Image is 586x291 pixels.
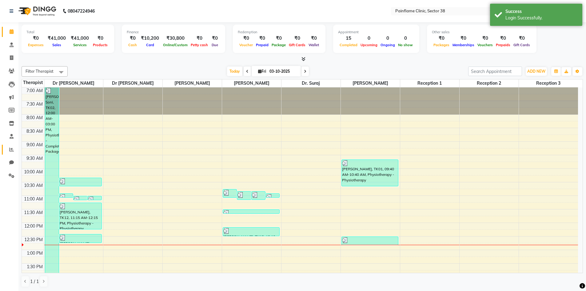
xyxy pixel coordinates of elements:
[223,189,237,197] div: [PERSON_NAME], TK05, 10:45 AM-11:05 AM, General [MEDICAL_DATA] alignment,X-rays
[237,192,251,200] div: [PERSON_NAME], TK08, 10:50 AM-11:10 AM, General [MEDICAL_DATA] alignment,X-rays
[23,223,44,229] div: 12:00 PM
[338,30,414,35] div: Appointment
[476,35,494,42] div: ₹0
[189,43,209,47] span: Petty cash
[189,35,209,42] div: ₹0
[68,35,91,42] div: ₹41,000
[281,79,341,87] span: Dr. Suraj
[359,43,379,47] span: Upcoming
[238,30,321,35] div: Redemption
[341,79,400,87] span: [PERSON_NAME]
[22,79,44,86] div: Therapist
[223,210,279,213] div: [PERSON_NAME], TK11, 11:30 AM-11:40 AM, X-rays
[222,79,281,87] span: [PERSON_NAME]
[460,79,519,87] span: Reception 2
[59,178,102,186] div: [PERSON_NAME], TK03, 10:20 AM-10:40 AM, General [MEDICAL_DATA] alignment,X-rays
[44,79,103,87] span: Dr [PERSON_NAME]
[26,35,45,42] div: ₹0
[210,43,220,47] span: Due
[494,35,512,42] div: ₹0
[25,101,44,107] div: 7:30 AM
[451,35,476,42] div: ₹0
[252,192,265,200] div: [PERSON_NAME], TK09, 10:50 AM-11:10 AM, General [MEDICAL_DATA] alignment,X-rays
[161,43,189,47] span: Online/Custom
[270,43,287,47] span: Package
[468,67,522,76] input: Search Appointment
[23,169,44,175] div: 10:00 AM
[127,30,220,35] div: Finance
[505,15,578,21] div: Login Successfully.
[307,43,321,47] span: Wallet
[23,182,44,189] div: 10:30 AM
[25,115,44,121] div: 8:00 AM
[526,67,547,76] button: ADD NEW
[26,43,45,47] span: Expenses
[505,8,578,15] div: Success
[494,43,512,47] span: Prepaids
[51,43,63,47] span: Sales
[91,43,109,47] span: Products
[30,278,39,285] span: 1 / 1
[287,35,307,42] div: ₹0
[266,194,279,197] div: [PERSON_NAME], TK06, 10:55 AM-11:05 AM, X-rays
[527,69,545,74] span: ADD NEW
[379,35,397,42] div: 0
[432,30,532,35] div: Other sales
[45,35,68,42] div: ₹41,000
[451,43,476,47] span: Memberships
[268,67,298,76] input: 2025-10-03
[59,234,102,243] div: [PERSON_NAME], TK14, 12:25 PM-12:45 PM, General [MEDICAL_DATA] alignment,X-rays
[88,196,101,200] div: [PERSON_NAME], TK07, 11:00 AM-11:10 AM, General [MEDICAL_DATA] alignment
[432,43,451,47] span: Packages
[519,79,578,87] span: Reception 3
[26,264,44,270] div: 1:30 PM
[23,236,44,243] div: 12:30 PM
[25,155,44,162] div: 9:30 AM
[161,35,189,42] div: ₹30,800
[270,35,287,42] div: ₹0
[163,79,222,87] span: [PERSON_NAME]
[342,237,398,245] div: [PERSON_NAME], TK15, 12:30 PM-12:50 PM, General [MEDICAL_DATA] alignment,X-rays
[127,35,138,42] div: ₹0
[359,35,379,42] div: 0
[257,69,268,74] span: Fri
[16,2,58,20] img: logo
[103,79,162,87] span: Dr [PERSON_NAME]
[379,43,397,47] span: Ongoing
[476,43,494,47] span: Vouchers
[25,128,44,135] div: 8:30 AM
[432,35,451,42] div: ₹0
[338,35,359,42] div: 15
[23,209,44,216] div: 11:30 AM
[26,30,109,35] div: Total
[397,43,414,47] span: No show
[23,196,44,202] div: 11:00 AM
[227,67,242,76] span: Today
[342,160,398,186] div: [PERSON_NAME], TK01, 09:40 AM-10:40 AM, Physiotherapy - Physiotherapy
[59,203,102,229] div: [PERSON_NAME], TK12, 11:15 AM-12:15 PM, Physiotherapy - Physiotherapy
[287,43,307,47] span: Gift Cards
[59,194,73,197] div: Daanveer, TK04, 10:55 AM-11:05 AM, General [MEDICAL_DATA] alignment
[138,35,161,42] div: ₹10,200
[397,35,414,42] div: 0
[25,87,44,94] div: 7:00 AM
[238,43,254,47] span: Voucher
[26,250,44,257] div: 1:00 PM
[223,228,279,236] div: [PERSON_NAME], TK13, 12:10 PM-12:30 PM, General [MEDICAL_DATA] alignment,X-rays
[68,2,95,20] b: 08047224946
[254,43,270,47] span: Prepaid
[127,43,138,47] span: Cash
[338,43,359,47] span: Completed
[512,35,532,42] div: ₹0
[254,35,270,42] div: ₹0
[512,43,532,47] span: Gift Cards
[91,35,109,42] div: ₹0
[145,43,156,47] span: Card
[25,142,44,148] div: 9:00 AM
[26,69,54,74] span: Filter Therapist
[238,35,254,42] div: ₹0
[74,196,87,200] div: [PERSON_NAME], TK10, 11:00 AM-11:10 AM, General [MEDICAL_DATA] alignment
[307,35,321,42] div: ₹0
[209,35,220,42] div: ₹0
[400,79,459,87] span: Reception 1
